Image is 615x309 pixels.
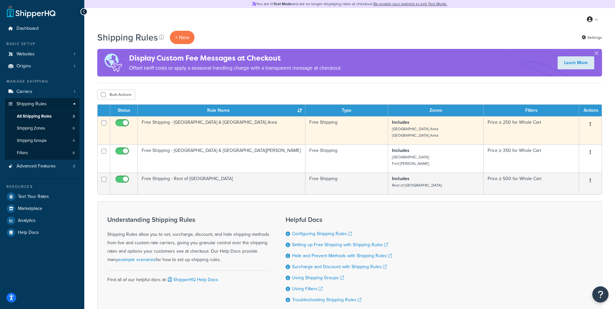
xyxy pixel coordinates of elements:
[5,110,79,122] a: All Shipping Rules 3
[484,144,579,173] td: Price ≥ 350 for Whole Cart
[5,122,79,134] a: Shipping Zones 6
[170,31,195,44] p: + New
[392,119,409,126] strong: Includes
[292,252,392,259] a: Hide and Prevent Methods with Shipping Rules
[107,270,269,284] div: Find all of our helpful docs at:
[484,173,579,194] td: Price ≥ 500 for Whole Cart
[97,90,135,99] button: Bulk Actions
[73,126,75,131] span: 6
[5,147,79,159] li: Filters
[292,241,388,248] a: Setting up Free Shipping with Shipping Rules
[18,230,39,235] span: Help Docs
[18,218,36,223] span: Analytics
[305,116,388,144] td: Free Shipping
[292,263,387,270] a: Surcharge and Discount with Shipping Rules
[167,276,218,283] a: ShipperHQ Help Docs
[17,101,47,107] span: Shipping Rules
[73,138,75,143] span: 4
[107,216,269,264] div: Shipping Rules allow you to set, surcharge, discount, and hide shipping methods from live and cus...
[5,215,79,226] a: Analytics
[17,51,35,57] span: Websites
[392,154,429,166] small: [GEOGRAPHIC_DATA] Fort [PERSON_NAME]
[17,150,28,156] span: Filters
[17,126,45,131] span: Shipping Zones
[129,53,342,63] h4: Display Custom Fee Messages at Checkout
[5,60,79,72] a: Origins 1
[18,194,49,200] span: Test Your Rates
[305,144,388,173] td: Free Shipping
[292,274,344,281] a: Using Shipping Groups
[273,1,292,7] strong: Test Mode
[5,147,79,159] a: Filters 6
[97,49,129,76] img: duties-banner-06bc72dcb5fe05cb3f9472aba00be2ae8eb53ab6f0d8bb03d382ba314ac3c341.png
[97,31,158,44] h1: Shipping Rules
[392,182,442,188] small: Rest of [GEOGRAPHIC_DATA]
[107,216,269,223] h3: Understanding Shipping Rules
[74,89,75,95] span: 1
[5,160,79,172] li: Advanced Features
[138,173,305,194] td: Free Shipping - Rest of [GEOGRAPHIC_DATA]
[5,203,79,214] a: Marketplace
[484,116,579,144] td: Price ≥ 250 for Whole Cart
[5,41,79,47] div: Basic Setup
[7,5,55,18] a: ShipperHQ Home
[5,135,79,147] a: Shipping Groups 4
[5,60,79,72] li: Origins
[5,184,79,189] div: Resources
[138,105,305,116] th: Rule Name : activate to sort column ascending
[138,116,305,144] td: Free Shipping - [GEOGRAPHIC_DATA] & [GEOGRAPHIC_DATA] Area
[305,105,388,116] th: Type
[5,122,79,134] li: Shipping Zones
[129,63,342,73] p: Offset tariff costs or apply a seasonal handling charge with a transparent message at checkout.
[74,51,75,57] span: 1
[392,175,409,182] strong: Includes
[292,230,352,237] a: Configuring Shipping Rules
[592,286,609,303] button: Open Resource Center
[5,98,79,110] a: Shipping Rules
[5,86,79,98] a: Carriers 1
[73,114,75,119] span: 3
[5,110,79,122] li: All Shipping Rules
[138,144,305,173] td: Free Shipping - [GEOGRAPHIC_DATA] & [GEOGRAPHIC_DATA][PERSON_NAME]
[18,206,42,212] span: Marketplace
[17,164,56,169] span: Advanced Features
[305,173,388,194] td: Free Shipping
[582,33,602,42] a: Settings
[5,160,79,172] a: Advanced Features 0
[5,135,79,147] li: Shipping Groups
[373,1,447,7] a: Re-enable your website to exit Test Mode.
[17,26,39,31] span: Dashboard
[484,105,579,116] th: Filters
[5,227,79,238] a: Help Docs
[5,48,79,60] li: Websites
[110,105,138,116] th: Status
[5,191,79,202] a: Test Your Rates
[73,150,75,156] span: 6
[73,164,75,169] span: 0
[392,126,438,138] small: [GEOGRAPHIC_DATA] Area [GEOGRAPHIC_DATA] Area
[17,89,32,95] span: Carriers
[74,63,75,69] span: 1
[17,63,31,69] span: Origins
[292,285,323,292] a: Using Filters
[292,296,361,303] a: Troubleshooting Shipping Rules
[5,79,79,84] div: Manage Shipping
[5,23,79,35] a: Dashboard
[17,138,47,143] span: Shipping Groups
[118,256,156,263] a: example scenarios
[392,147,409,154] strong: Includes
[388,105,484,116] th: Zones
[558,56,594,69] a: Learn More
[5,86,79,98] li: Carriers
[286,216,392,223] h3: Helpful Docs
[5,98,79,160] li: Shipping Rules
[579,105,602,116] th: Actions
[5,48,79,60] a: Websites 1
[17,114,52,119] span: All Shipping Rules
